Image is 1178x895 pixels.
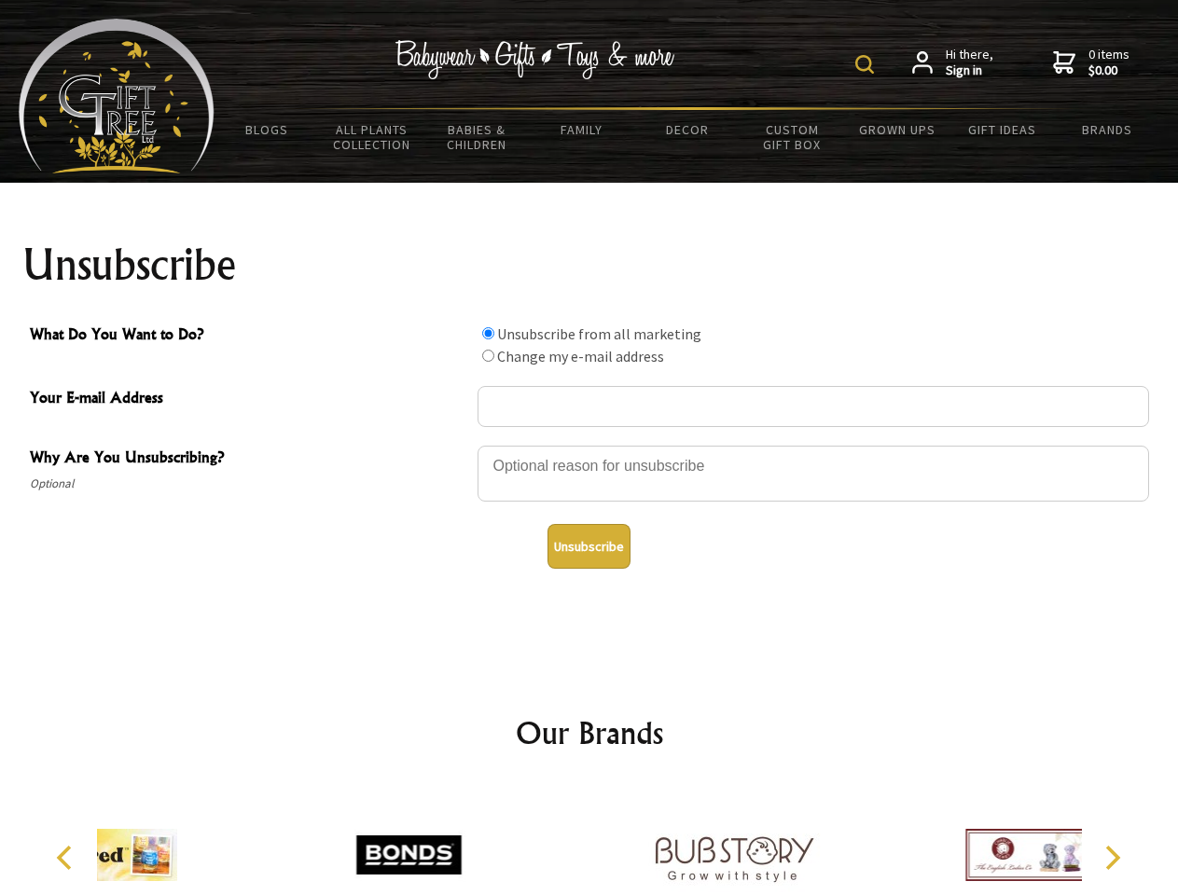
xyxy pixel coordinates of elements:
[47,837,88,878] button: Previous
[30,323,468,350] span: What Do You Want to Do?
[482,350,494,362] input: What Do You Want to Do?
[1088,62,1129,79] strong: $0.00
[634,110,740,149] a: Decor
[1053,47,1129,79] a: 0 items$0.00
[912,47,993,79] a: Hi there,Sign in
[547,524,631,569] button: Unsubscribe
[22,242,1157,287] h1: Unsubscribe
[395,40,675,79] img: Babywear - Gifts - Toys & more
[30,473,468,495] span: Optional
[478,446,1149,502] textarea: Why Are You Unsubscribing?
[320,110,425,164] a: All Plants Collection
[946,47,993,79] span: Hi there,
[478,386,1149,427] input: Your E-mail Address
[497,347,664,365] label: Change my e-mail address
[424,110,530,164] a: Babies & Children
[215,110,320,149] a: BLOGS
[1055,110,1160,149] a: Brands
[740,110,845,164] a: Custom Gift Box
[855,55,874,74] img: product search
[19,19,215,173] img: Babyware - Gifts - Toys and more...
[30,386,468,413] span: Your E-mail Address
[530,110,635,149] a: Family
[482,327,494,339] input: What Do You Want to Do?
[1091,837,1132,878] button: Next
[497,324,701,343] label: Unsubscribe from all marketing
[949,110,1055,149] a: Gift Ideas
[37,710,1142,755] h2: Our Brands
[946,62,993,79] strong: Sign in
[30,446,468,473] span: Why Are You Unsubscribing?
[844,110,949,149] a: Grown Ups
[1088,46,1129,79] span: 0 items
